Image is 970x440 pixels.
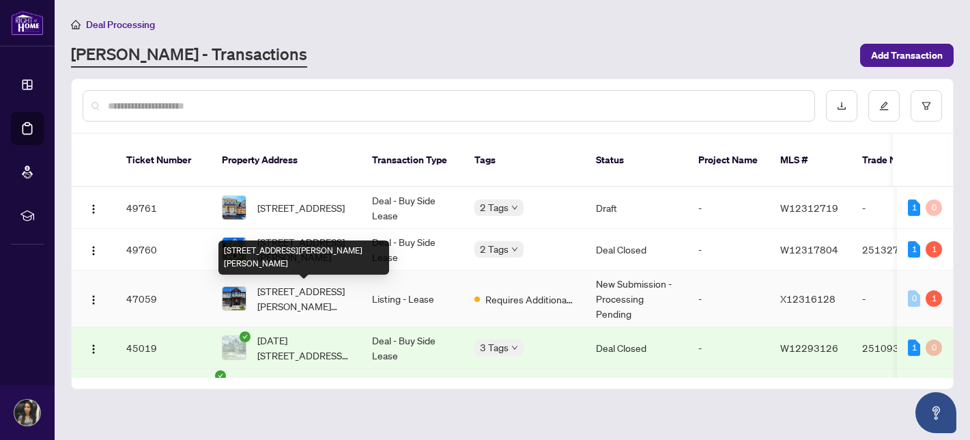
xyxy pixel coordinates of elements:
[922,101,931,111] span: filter
[223,238,246,261] img: thumbnail-img
[908,340,920,356] div: 1
[257,200,345,215] span: [STREET_ADDRESS]
[485,292,574,307] span: Requires Additional Docs
[361,187,463,229] td: Deal - Buy Side Lease
[926,241,942,258] div: 1
[511,246,518,253] span: down
[115,187,211,229] td: 49761
[115,134,211,187] th: Ticket Number
[780,292,836,305] span: X12316128
[511,344,518,351] span: down
[687,187,769,229] td: -
[240,331,251,342] span: check-circle
[211,134,361,187] th: Property Address
[223,336,246,359] img: thumbnail-img
[908,200,920,216] div: 1
[83,337,104,359] button: Logo
[879,101,889,111] span: edit
[480,340,509,355] span: 3 Tags
[511,204,518,211] span: down
[687,271,769,327] td: -
[71,20,81,29] span: home
[14,400,40,426] img: Profile Icon
[585,229,687,271] td: Deal Closed
[115,229,211,271] td: 49760
[480,200,509,215] span: 2 Tags
[83,288,104,310] button: Logo
[915,392,956,433] button: Open asap
[908,241,920,258] div: 1
[780,243,838,256] span: W12317804
[926,340,942,356] div: 0
[860,44,954,67] button: Add Transaction
[71,43,307,68] a: [PERSON_NAME] - Transactions
[115,327,211,369] td: 45019
[215,370,226,381] span: check-circle
[115,271,211,327] td: 47059
[257,234,350,264] span: [STREET_ADDRESS][PERSON_NAME]
[361,327,463,369] td: Deal - Buy Side Lease
[851,327,947,369] td: 2510930
[911,90,942,122] button: filter
[837,101,846,111] span: download
[11,10,44,36] img: logo
[868,90,900,122] button: edit
[585,187,687,229] td: Draft
[585,271,687,327] td: New Submission - Processing Pending
[851,134,947,187] th: Trade Number
[218,240,389,275] div: [STREET_ADDRESS][PERSON_NAME][PERSON_NAME]
[83,238,104,260] button: Logo
[826,90,857,122] button: download
[926,290,942,307] div: 1
[88,344,99,355] img: Logo
[687,327,769,369] td: -
[361,229,463,271] td: Deal - Buy Side Lease
[780,202,838,214] span: W12312719
[687,134,769,187] th: Project Name
[851,187,947,229] td: -
[585,327,687,369] td: Deal Closed
[257,284,350,314] span: [STREET_ADDRESS][PERSON_NAME][PERSON_NAME]
[687,229,769,271] td: -
[88,204,99,215] img: Logo
[769,134,851,187] th: MLS #
[851,229,947,271] td: 2513279
[780,342,838,354] span: W12293126
[926,200,942,216] div: 0
[361,134,463,187] th: Transaction Type
[908,290,920,307] div: 0
[871,44,943,66] span: Add Transaction
[257,333,350,363] span: [DATE][STREET_ADDRESS][PERSON_NAME]
[223,196,246,219] img: thumbnail-img
[223,287,246,310] img: thumbnail-img
[88,294,99,305] img: Logo
[83,197,104,219] button: Logo
[361,271,463,327] td: Listing - Lease
[86,18,155,31] span: Deal Processing
[88,245,99,256] img: Logo
[851,271,947,327] td: -
[463,134,585,187] th: Tags
[585,134,687,187] th: Status
[480,241,509,257] span: 2 Tags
